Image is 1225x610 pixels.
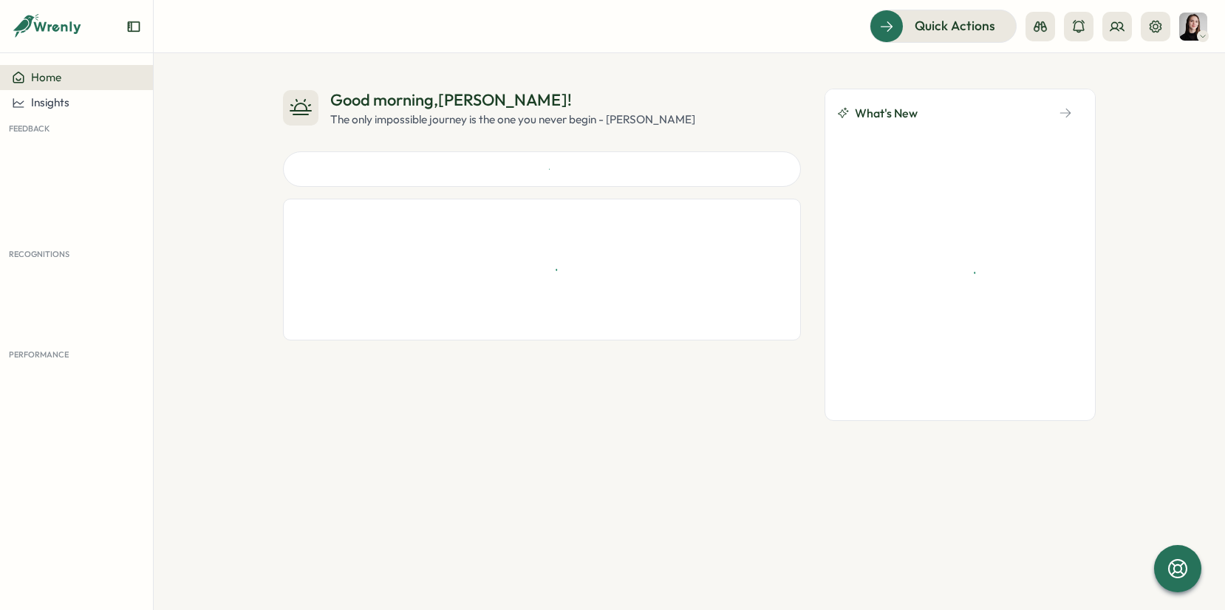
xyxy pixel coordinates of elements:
[330,112,695,128] div: The only impossible journey is the one you never begin - [PERSON_NAME]
[870,10,1017,42] button: Quick Actions
[126,19,141,34] button: Expand sidebar
[31,70,61,84] span: Home
[1179,13,1207,41] img: Elena Ladushyna
[855,104,918,123] span: What's New
[330,89,695,112] div: Good morning , [PERSON_NAME] !
[31,95,69,109] span: Insights
[915,16,995,35] span: Quick Actions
